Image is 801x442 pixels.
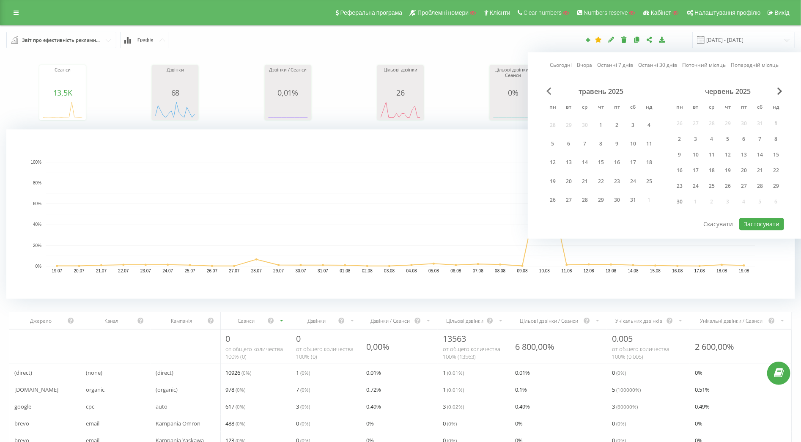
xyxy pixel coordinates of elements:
[562,102,575,114] abbr: вівторок
[771,149,782,160] div: 15
[612,176,623,187] div: 23
[524,9,562,16] span: Clear numbers
[690,149,701,160] div: 10
[775,9,790,16] span: Вихід
[14,384,58,395] span: [DOMAIN_NAME]
[752,180,768,192] div: сб 28 черв 2025 р.
[443,368,464,378] span: 1
[628,139,639,150] div: 10
[690,165,701,176] div: 17
[562,269,572,274] text: 11.08
[156,384,178,395] span: (organic)
[547,157,558,168] div: 12
[14,418,29,428] span: brevo
[633,36,640,42] i: Копіювати звіт
[695,418,702,428] span: 0 %
[706,134,717,145] div: 4
[137,37,153,43] span: Графік
[267,97,309,122] svg: A chart.
[695,341,734,352] div: 2 600,00%
[643,102,656,114] abbr: неділя
[492,88,534,97] div: 0%
[563,176,574,187] div: 20
[688,133,704,146] div: вт 3 черв 2025 р.
[625,192,641,208] div: сб 31 трав 2025 р.
[41,97,84,122] svg: A chart.
[612,418,626,428] span: 0
[318,269,328,274] text: 31.07
[628,195,639,206] div: 31
[296,317,338,324] div: Дзвінки
[379,97,422,122] svg: A chart.
[768,133,784,146] div: нд 8 черв 2025 р.
[515,341,554,352] div: 6 800,00%
[736,133,752,146] div: пт 6 черв 2025 р.
[641,117,657,133] div: нд 4 трав 2025 р.
[690,134,701,145] div: 3
[118,269,129,274] text: 22.07
[736,180,752,192] div: пт 27 черв 2025 р.
[705,102,718,114] abbr: середа
[771,134,782,145] div: 8
[273,269,284,274] text: 29.07
[96,269,107,274] text: 21.07
[585,37,591,42] i: Створити звіт
[162,269,173,274] text: 24.07
[561,136,577,152] div: вт 6 трав 2025 р.
[539,269,550,274] text: 10.08
[721,102,734,114] abbr: четвер
[225,345,283,360] span: от общего количества 100% ( 0 )
[428,269,439,274] text: 05.08
[366,341,390,352] div: 0,00%
[225,384,245,395] span: 978
[688,164,704,177] div: вт 17 черв 2025 р.
[609,192,625,208] div: пт 30 трав 2025 р.
[646,36,653,42] i: Поділитися налаштуваннями звіту
[579,176,590,187] div: 21
[577,155,593,170] div: ср 14 трав 2025 р.
[706,149,717,160] div: 11
[695,368,702,378] span: 0 %
[366,418,374,428] span: 0 %
[156,401,167,412] span: auto
[267,88,309,97] div: 0,01%
[674,149,685,160] div: 9
[577,174,593,189] div: ср 21 трав 2025 р.
[563,139,574,150] div: 6
[612,333,633,344] span: 0.005
[595,195,606,206] div: 29
[595,36,602,42] i: Цей звіт буде завантажено першим при відкритті Аналітики. Ви можете призначити будь-який інший ва...
[300,403,310,410] span: ( 0 %)
[706,181,717,192] div: 25
[577,192,593,208] div: ср 28 трав 2025 р.
[720,133,736,146] div: чт 5 черв 2025 р.
[593,136,609,152] div: чт 8 трав 2025 р.
[625,174,641,189] div: сб 24 трав 2025 р.
[641,174,657,189] div: нд 25 трав 2025 р.
[443,345,500,360] span: от общего количества 100% ( 13563 )
[754,165,765,176] div: 21
[738,102,750,114] abbr: п’ятниця
[300,386,310,393] span: ( 0 %)
[612,317,666,324] div: Унікальних дзвінків
[296,333,301,344] span: 0
[86,368,102,378] span: (none)
[738,134,749,145] div: 6
[644,176,655,187] div: 25
[561,174,577,189] div: вт 20 трав 2025 р.
[612,139,623,150] div: 9
[612,384,641,395] span: 5
[492,97,534,122] svg: A chart.
[768,148,784,161] div: нд 15 черв 2025 р.
[674,181,685,192] div: 23
[296,384,310,395] span: 7
[683,61,726,69] a: Поточний місяць
[688,180,704,192] div: вт 24 черв 2025 р.
[704,180,720,192] div: ср 25 черв 2025 р.
[609,117,625,133] div: пт 2 трав 2025 р.
[689,102,702,114] abbr: вівторок
[674,134,685,145] div: 2
[443,418,457,428] span: 0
